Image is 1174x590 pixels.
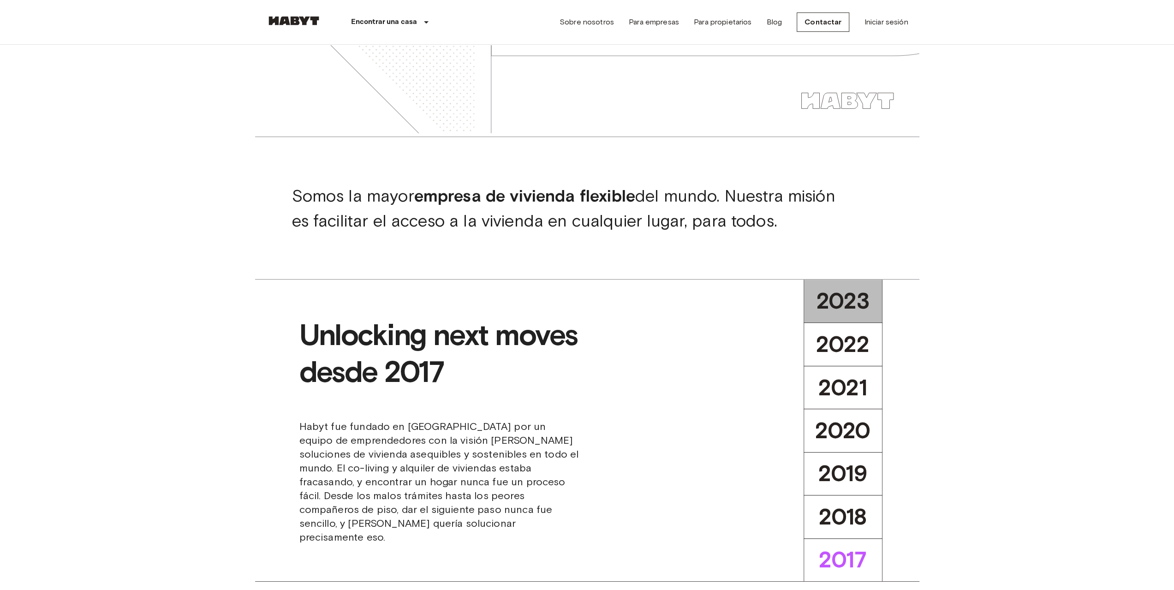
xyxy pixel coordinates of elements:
[299,316,580,420] span: Unlocking next moves desde 2017
[299,420,580,544] span: Habyt fue fundado en [GEOGRAPHIC_DATA] por un equipo de emprendedores con la visión [PERSON_NAME]...
[819,503,867,530] span: 2018
[766,17,782,28] a: Blog
[819,546,867,573] span: 2017
[292,185,835,231] span: Somos la mayor del mundo. Nuestra misión es facilitar el acceso a la vivienda en cualquier lugar,...
[266,16,322,25] img: Habyt
[351,17,417,28] p: Encontrar una casa
[816,331,870,358] span: 2022
[816,287,870,315] span: 2023
[864,17,908,28] a: Iniciar sesión
[818,374,868,401] span: 2021
[804,366,882,409] button: 2021
[797,12,849,32] a: Contactar
[804,409,882,452] button: 2020
[804,322,882,365] button: 2022
[818,460,868,487] span: 2019
[629,17,679,28] a: Para empresas
[560,17,614,28] a: Sobre nosotros
[815,417,871,444] span: 2020
[804,452,882,495] button: 2019
[804,280,882,322] button: 2023
[414,185,635,206] b: empresa de vivienda flexible
[804,538,882,581] button: 2017
[804,495,882,538] button: 2018
[694,17,752,28] a: Para propietarios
